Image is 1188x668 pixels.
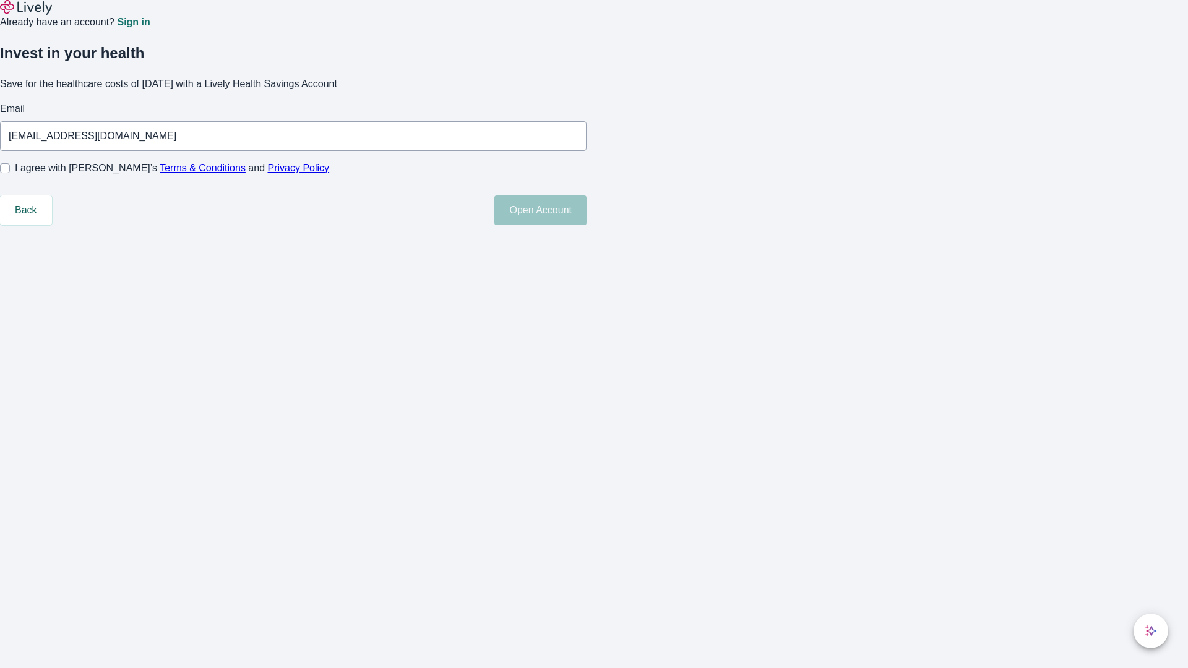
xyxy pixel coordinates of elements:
a: Terms & Conditions [160,163,246,173]
button: chat [1134,614,1168,648]
span: I agree with [PERSON_NAME]’s and [15,161,329,176]
a: Sign in [117,17,150,27]
a: Privacy Policy [268,163,330,173]
svg: Lively AI Assistant [1145,625,1157,637]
